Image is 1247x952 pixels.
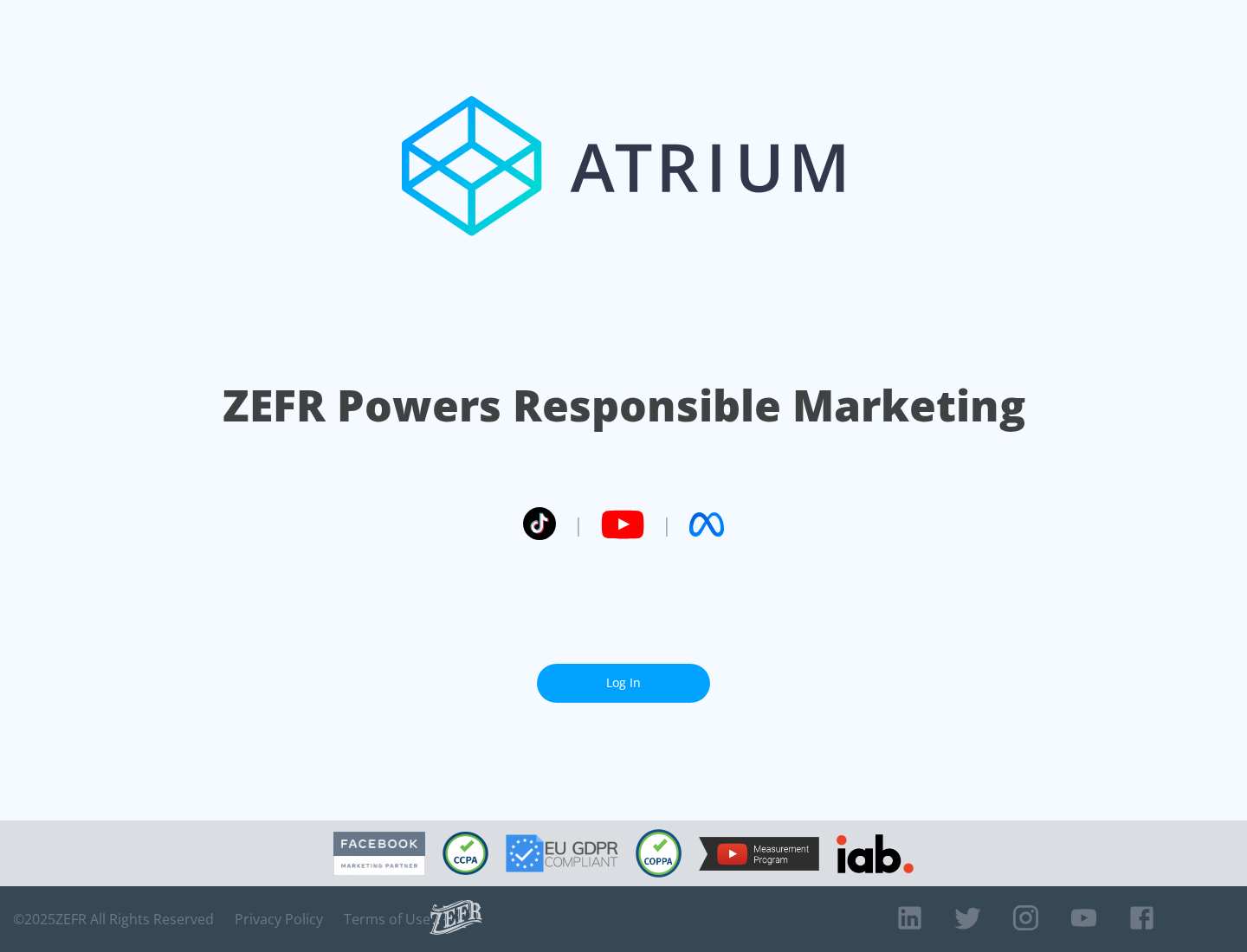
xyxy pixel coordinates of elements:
a: Privacy Policy [235,910,323,928]
a: Log In [537,664,710,703]
img: CCPA Compliant [443,832,488,875]
span: | [662,511,672,537]
img: Facebook Marketing Partner [333,832,425,876]
h1: ZEFR Powers Responsible Marketing [223,376,1025,435]
img: COPPA Compliant [636,829,682,878]
img: IAB [837,834,914,873]
span: | [573,511,584,537]
span: © 2025 ZEFR All Rights Reserved [13,910,214,928]
img: GDPR Compliant [506,834,618,872]
a: Terms of Use [344,910,430,928]
img: YouTube Measurement Program [699,837,819,871]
